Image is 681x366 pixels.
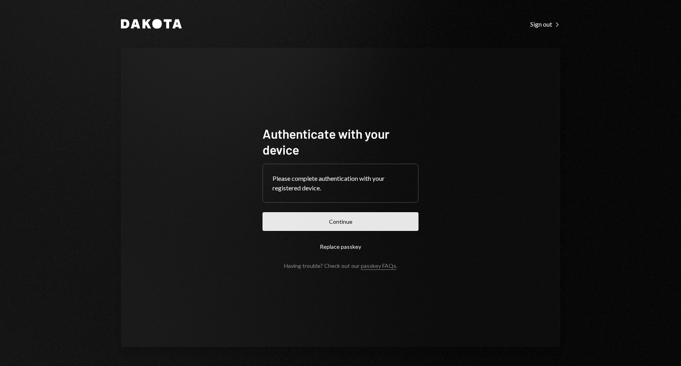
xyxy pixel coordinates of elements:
[530,20,560,28] div: Sign out
[263,237,418,256] button: Replace passkey
[263,212,418,231] button: Continue
[272,174,409,193] div: Please complete authentication with your registered device.
[263,126,418,157] h1: Authenticate with your device
[361,262,396,270] a: passkey FAQs
[284,262,397,269] div: Having trouble? Check out our .
[530,19,560,28] a: Sign out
